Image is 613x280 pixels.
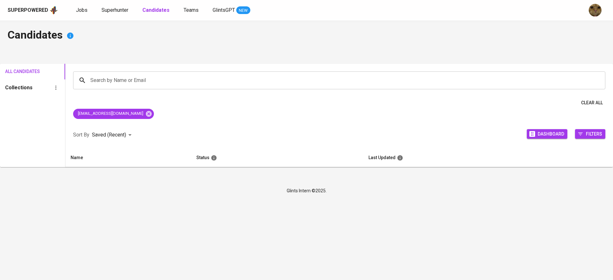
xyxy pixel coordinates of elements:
[575,129,605,139] button: Filters
[184,6,200,14] a: Teams
[213,6,250,14] a: GlintsGPT NEW
[76,7,87,13] span: Jobs
[191,149,363,167] th: Status
[184,7,199,13] span: Teams
[142,7,170,13] b: Candidates
[65,149,191,167] th: Name
[586,129,602,138] span: Filters
[92,129,134,141] div: Saved (Recent)
[8,5,58,15] a: Superpoweredapp logo
[142,6,171,14] a: Candidates
[363,149,613,167] th: Last Updated
[579,97,605,109] button: Clear All
[92,131,126,139] p: Saved (Recent)
[8,28,605,43] h4: Candidates
[213,7,235,13] span: GlintsGPT
[102,7,128,13] span: Superhunter
[73,131,89,139] p: Sort By
[589,4,602,17] img: ec6c0910-f960-4a00-a8f8-c5744e41279e.jpg
[527,129,567,139] button: Dashboard
[236,7,250,14] span: NEW
[49,5,58,15] img: app logo
[581,99,603,107] span: Clear All
[538,129,564,138] span: Dashboard
[73,109,154,119] div: [EMAIL_ADDRESS][DOMAIN_NAME]
[76,6,89,14] a: Jobs
[102,6,130,14] a: Superhunter
[73,111,147,117] span: [EMAIL_ADDRESS][DOMAIN_NAME]
[8,7,48,14] div: Superpowered
[5,83,33,92] h6: Collections
[5,68,32,76] span: All Candidates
